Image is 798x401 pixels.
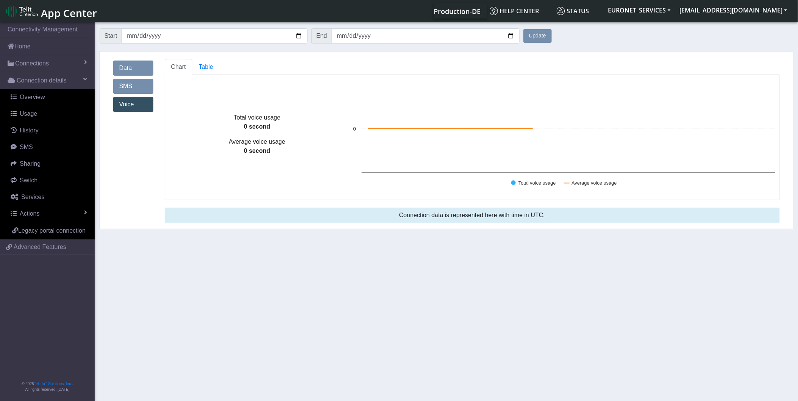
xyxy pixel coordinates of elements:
[17,76,67,85] span: Connection details
[523,29,552,43] button: Update
[3,89,95,106] a: Overview
[41,6,97,20] span: App Center
[675,3,792,17] button: [EMAIL_ADDRESS][DOMAIN_NAME]
[20,110,37,117] span: Usage
[6,3,96,19] a: App Center
[165,113,350,122] p: Total voice usage
[18,227,86,234] span: Legacy portal connection
[311,28,332,44] span: End
[165,122,350,131] p: 0 second
[557,7,589,15] span: Status
[3,139,95,155] a: SMS
[20,177,37,183] span: Switch
[199,64,213,70] span: Table
[604,3,675,17] button: EURONET_SERVICES
[3,172,95,189] a: Switch
[3,205,95,222] a: Actions
[100,28,122,44] span: Start
[165,137,350,146] p: Average voice usage
[434,3,481,19] a: Your current platform instance
[434,7,481,16] span: Production-DE
[34,382,72,386] a: Telit IoT Solutions, Inc.
[20,94,45,100] span: Overview
[3,122,95,139] a: History
[113,97,153,112] a: Voice
[15,59,49,68] span: Connections
[21,194,44,200] span: Services
[518,180,556,186] text: Total voice usage
[14,242,66,252] span: Advanced Features
[20,127,39,134] span: History
[572,180,617,186] text: Average voice usage
[20,144,33,150] span: SMS
[490,7,498,15] img: knowledge.svg
[20,210,39,217] span: Actions
[20,160,41,167] span: Sharing
[557,7,565,15] img: status.svg
[3,155,95,172] a: Sharing
[113,61,153,76] a: Data
[6,5,38,17] img: logo-telit-cinterion-gw-new.png
[3,189,95,205] a: Services
[490,7,539,15] span: Help center
[165,146,350,155] p: 0 second
[113,79,153,94] a: SMS
[3,106,95,122] a: Usage
[171,64,186,70] span: Chart
[165,208,780,223] div: Connection data is represented here with time in UTC.
[165,59,780,75] ul: Tabs
[554,3,604,19] a: Status
[487,3,554,19] a: Help center
[353,126,356,132] text: 0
